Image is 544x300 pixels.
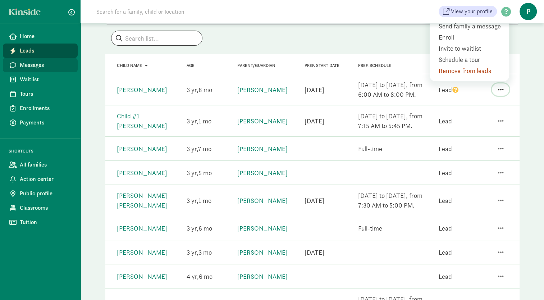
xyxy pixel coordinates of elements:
[20,175,72,183] span: Action center
[3,87,78,101] a: Tours
[117,272,167,281] a: [PERSON_NAME]
[111,31,202,45] input: Search list...
[304,247,324,257] div: [DATE]
[187,117,198,125] span: 3
[439,6,497,17] a: View your profile
[3,101,78,115] a: Enrollments
[358,111,430,131] div: [DATE] to [DATE], from 7:15 AM to 5:45 PM.
[237,272,288,281] a: [PERSON_NAME]
[237,63,275,68] a: Parent/Guardian
[20,118,72,127] span: Payments
[20,32,72,41] span: Home
[117,86,167,94] a: [PERSON_NAME]
[117,248,167,256] a: [PERSON_NAME]
[358,80,430,99] div: [DATE] to [DATE], from 6:00 AM to 8:00 PM.
[3,29,78,44] a: Home
[438,85,459,95] div: Lead
[20,46,72,55] span: Leads
[438,272,452,281] div: Lead
[438,168,452,178] div: Lead
[198,224,212,232] span: 6
[438,144,452,154] div: Lead
[3,201,78,215] a: Classrooms
[187,248,198,256] span: 3
[304,85,324,95] div: [DATE]
[237,224,288,232] a: [PERSON_NAME]
[358,223,382,233] div: Full-time
[187,169,198,177] span: 3
[117,169,167,177] a: [PERSON_NAME]
[20,160,72,169] span: All families
[187,196,198,205] span: 3
[198,117,211,125] span: 1
[237,86,288,94] a: [PERSON_NAME]
[92,4,294,19] input: Search for a family, child or location
[237,248,288,256] a: [PERSON_NAME]
[358,191,430,210] div: [DATE] to [DATE], from 7:30 AM to 5:00 PM.
[358,144,382,154] div: Full-time
[3,158,78,172] a: All families
[187,86,198,94] span: 3
[438,223,452,233] div: Lead
[438,55,504,64] div: Schedule a tour
[237,169,288,177] a: [PERSON_NAME]
[199,272,212,281] span: 6
[198,248,212,256] span: 3
[198,145,211,153] span: 7
[117,63,148,68] a: Child name
[117,145,167,153] a: [PERSON_NAME]
[304,63,339,68] span: Pref. Start Date
[438,32,504,42] div: Enroll
[187,63,195,68] a: Age
[3,186,78,201] a: Public profile
[3,215,78,229] a: Tuition
[508,265,544,300] iframe: Chat Widget
[438,21,504,31] div: Send family a message
[198,196,211,205] span: 1
[117,63,142,68] span: Child name
[3,115,78,130] a: Payments
[198,86,212,94] span: 8
[20,61,72,69] span: Messages
[3,58,78,72] a: Messages
[20,75,72,84] span: Waitlist
[237,196,288,205] a: [PERSON_NAME]
[20,218,72,227] span: Tuition
[3,44,78,58] a: Leads
[20,104,72,113] span: Enrollments
[438,44,504,53] div: Invite to waitlist
[237,145,288,153] a: [PERSON_NAME]
[117,112,167,130] a: Child #1 [PERSON_NAME]
[187,145,198,153] span: 3
[438,196,452,205] div: Lead
[198,169,212,177] span: 5
[20,204,72,212] span: Classrooms
[20,189,72,198] span: Public profile
[237,117,288,125] a: [PERSON_NAME]
[451,7,493,16] span: View your profile
[117,224,167,232] a: [PERSON_NAME]
[438,247,452,257] div: Lead
[117,191,167,209] a: [PERSON_NAME] [PERSON_NAME]
[187,224,198,232] span: 3
[187,272,199,281] span: 4
[3,172,78,186] a: Action center
[438,66,504,76] div: Remove from leads
[3,72,78,87] a: Waitlist
[438,116,452,126] div: Lead
[20,90,72,98] span: Tours
[304,116,324,126] div: [DATE]
[304,196,324,205] div: [DATE]
[520,3,537,20] span: P
[358,63,391,68] span: Pref. Schedule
